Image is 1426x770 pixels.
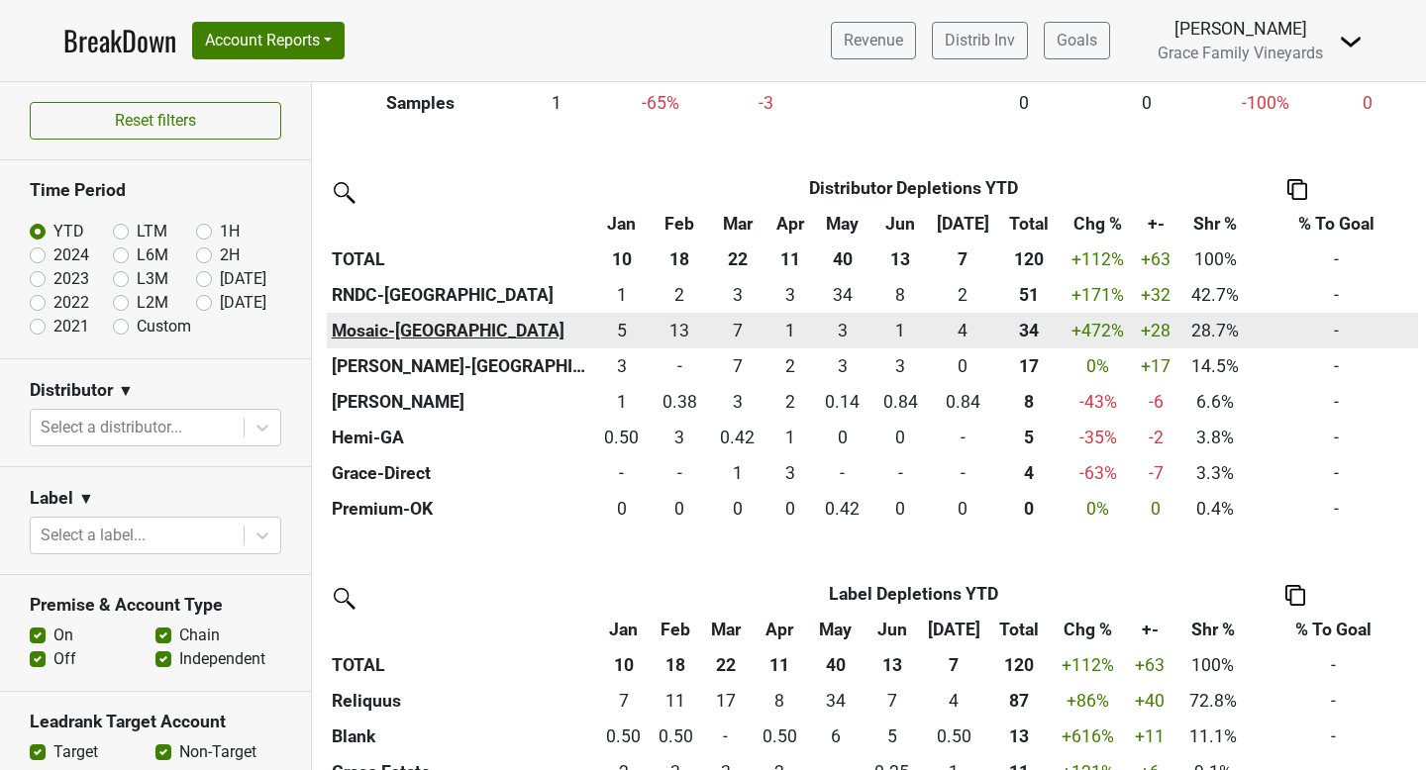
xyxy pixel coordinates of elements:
td: 0 [871,455,929,491]
div: 0 [876,425,925,450]
div: 7 [868,688,915,714]
div: 11 [657,688,695,714]
th: 17.417 [996,348,1062,384]
div: 0 [1001,496,1057,522]
div: 2 [656,282,704,308]
th: Mar: activate to sort column ascending [709,206,766,241]
div: 5 [597,318,646,343]
td: 0.841 [871,384,929,420]
label: Target [53,740,98,764]
th: Samples [327,85,515,121]
div: 13 [992,723,1047,749]
td: 28.7% [1177,313,1255,348]
span: +112% [1071,249,1124,269]
div: 0.84 [934,389,991,415]
div: - [876,460,925,486]
div: 5 [1001,425,1057,450]
td: 0 [871,491,929,527]
label: 1H [220,220,240,243]
td: 0 [699,719,751,754]
td: 0 [930,420,996,455]
div: 0 [656,496,704,522]
div: 0.42 [713,425,762,450]
td: 1 [593,277,651,313]
td: 0 % [1062,348,1135,384]
th: Jun: activate to sort column ascending [864,612,920,647]
td: +86 % [1051,683,1125,719]
td: 4.75 [593,313,651,348]
td: 11.294 [652,683,699,719]
label: YTD [53,220,84,243]
td: 0 [871,420,929,455]
div: 0 [771,496,809,522]
img: filter [327,581,358,613]
div: 17 [704,688,747,714]
th: Feb: activate to sort column ascending [652,612,699,647]
label: LTM [137,220,167,243]
th: Reliquus [327,683,595,719]
th: 13.250 [987,719,1051,754]
th: Jul: activate to sort column ascending [920,612,987,647]
td: 0 [1323,85,1411,121]
th: 0.420 [996,491,1062,527]
td: 7.85 [871,277,929,313]
th: 18 [652,647,699,683]
td: - [1254,420,1418,455]
td: 0.14 [814,384,871,420]
th: % To Goal: activate to sort column ascending [1254,206,1418,241]
div: 1 [771,425,809,450]
td: 33.56 [808,683,865,719]
td: 1 [709,455,766,491]
th: 10 [595,647,652,683]
div: 7 [713,318,762,343]
td: +112 % [1051,647,1125,683]
div: 87 [992,688,1047,714]
th: Shr %: activate to sort column ascending [1177,206,1255,241]
td: 1.5 [766,348,814,384]
th: Total: activate to sort column ascending [987,612,1051,647]
td: 0.4% [1177,491,1255,527]
div: +40 [1130,688,1171,714]
div: 0 [713,496,762,522]
th: 7.933 [996,384,1062,420]
div: +17 [1140,353,1172,379]
th: 22 [699,647,751,683]
td: 3.5 [920,683,987,719]
div: 3 [597,353,646,379]
td: 100% [1177,241,1255,277]
td: 13.25 [651,313,708,348]
td: 1.675 [930,277,996,313]
th: 40 [808,647,865,683]
td: 3 [871,348,929,384]
div: 0.50 [925,723,982,749]
th: 22 [709,241,766,277]
th: 13 [871,241,929,277]
div: 8 [757,688,803,714]
div: [PERSON_NAME] [1158,16,1323,42]
td: 4.083 [930,313,996,348]
td: 17.374 [699,683,751,719]
a: Revenue [831,22,916,59]
th: Jun: activate to sort column ascending [871,206,929,241]
th: Label Depletions YTD [652,576,1175,612]
td: 1.841 [766,384,814,420]
div: 4 [934,318,991,343]
div: 1 [713,460,762,486]
label: [DATE] [220,267,266,291]
td: 0 [766,491,814,527]
th: Grace-Direct [327,455,593,491]
th: 4.000 [996,455,1062,491]
a: Distrib Inv [932,22,1028,59]
td: - [1254,491,1418,527]
div: -7 [1140,460,1172,486]
td: 8 [752,683,808,719]
td: 0 [930,455,996,491]
th: TOTAL [327,647,595,683]
h3: Leadrank Target Account [30,712,281,732]
th: 7 [920,647,987,683]
td: 3 [814,348,871,384]
h3: Time Period [30,180,281,201]
span: Grace Family Vineyards [1158,44,1323,62]
label: 2024 [53,243,89,267]
div: 2 [771,389,809,415]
